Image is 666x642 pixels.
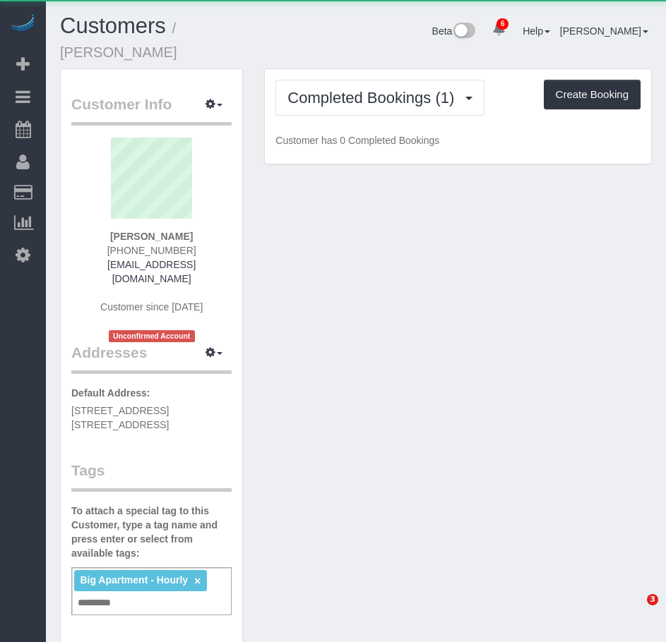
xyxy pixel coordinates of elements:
a: Customers [60,13,166,38]
strong: [PERSON_NAME] [110,231,193,242]
img: New interface [452,23,475,41]
img: Automaid Logo [8,14,37,34]
a: × [194,575,201,587]
a: [PERSON_NAME] [560,25,648,37]
a: 6 [485,14,513,45]
button: Completed Bookings (1) [275,80,484,116]
button: Create Booking [544,80,641,109]
a: Help [523,25,550,37]
label: Default Address: [71,386,150,400]
span: Big Apartment - Hourly [80,574,188,586]
label: To attach a special tag to this Customer, type a tag name and press enter or select from availabl... [71,504,232,560]
p: Customer has 0 Completed Bookings [275,133,641,147]
iframe: Intercom live chat [618,594,652,628]
a: [EMAIL_ADDRESS][DOMAIN_NAME] [107,259,196,284]
span: Unconfirmed Account [109,330,195,342]
span: [STREET_ADDRESS] [STREET_ADDRESS] [71,405,169,430]
span: Completed Bookings (1) [287,89,461,107]
span: Customer since [DATE] [100,301,203,313]
a: Beta [432,25,476,37]
span: 3 [647,594,658,605]
legend: Tags [71,460,232,492]
span: [PHONE_NUMBER] [107,245,196,256]
legend: Customer Info [71,94,232,126]
span: 6 [496,18,509,30]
